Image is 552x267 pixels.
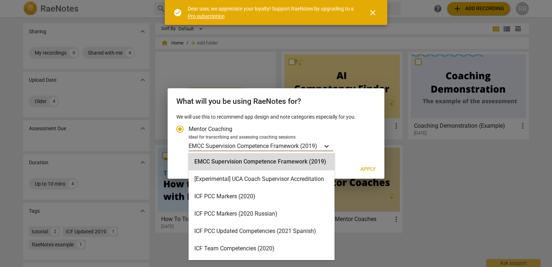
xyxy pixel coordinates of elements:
input: Ideal for transcribing and assessing coaching sessionsEMCC Supervision Competence Framework (2019) [318,143,319,149]
div: ICF Team Competencies (2020) [189,240,335,257]
p: EMCC Supervision Competence Framework (2019) [189,142,317,150]
p: We will use this to recommend app design and note categories especially for you. [176,113,376,121]
div: ICF PCC Markers (2020 Russian) [189,205,335,223]
div: ICF PCC Markers (2020) [189,188,335,205]
span: check_circle [173,8,182,17]
div: Account type [176,120,376,151]
a: Pro subscription [188,13,225,19]
div: EMCC Supervision Competence Framework (2019) [189,153,335,170]
span: Apply [361,166,376,173]
div: Dear user, we appreciate your loyalty! Support RaeNotes by upgrading to a [188,5,355,20]
h2: What will you be using RaeNotes for? [176,97,376,106]
span: Mentor Coaching [189,125,232,133]
div: Ideal for transcribing and assessing coaching sessions [189,134,374,141]
div: ICF PCC Updated Competencies (2021 Spanish) [189,223,335,240]
span: close [368,8,377,17]
div: [Experimental] UCA Coach Supervisor Accreditation [189,170,335,188]
button: Apply [355,163,381,176]
button: Close [364,4,381,21]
